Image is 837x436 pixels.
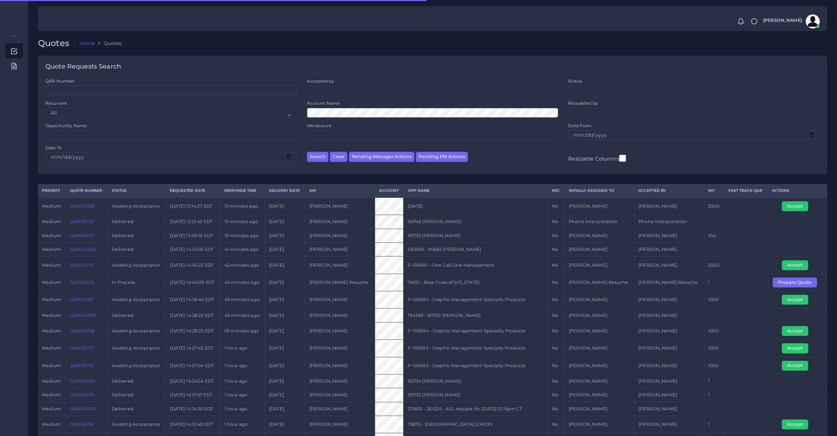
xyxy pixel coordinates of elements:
td: 275601 - 261324 - ASL request for [DATE] 12:15pm CT [404,402,548,416]
td: 73870 - [GEOGRAPHIC_DATA] (CHOP) [404,416,548,433]
td: [PERSON_NAME] [634,256,704,274]
td: 1000 [704,322,725,339]
td: 1 [704,374,725,388]
td: [DATE] 14:47:00 EDT [166,243,220,256]
td: Delivered [108,388,166,402]
td: [PERSON_NAME] [565,322,634,339]
td: [PERSON_NAME] Resuche [305,274,375,291]
td: Awaiting Acceptance [108,322,166,339]
td: No [548,291,565,308]
td: [PERSON_NAME] [565,256,634,274]
td: [PERSON_NAME] [305,308,375,322]
th: Actions [768,184,827,197]
td: [PERSON_NAME] [634,322,704,339]
td: No [548,256,565,274]
td: 1 [704,274,725,291]
a: Home [79,40,95,47]
td: [DATE] 14:38:40 EDT [166,291,220,308]
th: Opp Name [404,184,548,197]
td: 1 hour ago [220,340,265,357]
td: Delivered [108,215,166,229]
td: [PERSON_NAME] [305,256,375,274]
td: 1 hour ago [220,402,265,416]
td: Delivered [108,402,166,416]
a: QAR124122 [70,280,94,285]
a: [PERSON_NAME]avatar [760,14,822,28]
td: 44 minutes ago [220,274,265,291]
th: Quote Number [66,184,108,197]
td: [PERSON_NAME] [565,229,634,242]
label: Account Name [307,100,340,106]
a: Accept [782,203,813,208]
td: Phone Interpretation [634,215,704,229]
span: medium [42,363,61,368]
td: [DATE] [265,416,305,433]
label: Wordcount [307,123,331,129]
td: 19 minutes ago [220,229,265,242]
td: 1 hour ago [220,416,265,433]
td: P-100693 - Graphic Management Specialty Products [404,340,548,357]
td: [PERSON_NAME] [634,340,704,357]
td: No [548,215,565,229]
td: No [548,340,565,357]
td: 90734 [PERSON_NAME] [404,374,548,388]
td: P-100694 - Graphic Management Specialty Products [404,322,548,339]
h4: Quote Requests Search [45,63,121,71]
td: [PERSON_NAME] [634,229,704,242]
td: [PERSON_NAME] [634,388,704,402]
td: [DATE] [265,256,305,274]
span: [PERSON_NAME] [763,18,802,23]
span: medium [42,392,61,397]
td: [DATE] [265,308,305,322]
td: Awaiting Acceptance [108,291,166,308]
td: [PERSON_NAME] [565,416,634,433]
td: [DATE] [265,243,305,256]
td: 1000 [704,340,725,357]
a: QAR124116 [70,422,94,427]
td: 350 [704,229,725,242]
span: medium [42,262,61,268]
td: [PERSON_NAME] [305,388,375,402]
td: 13 minutes ago [220,197,265,215]
label: Status [568,78,582,84]
th: Accepted by [634,184,704,197]
h2: Quotes [38,38,75,48]
td: [DATE] 14:24:54 EDT [166,374,220,388]
label: QAR Number [45,78,75,84]
td: [DATE] [265,374,305,388]
td: [DATE] 14:28:20 EDT [166,322,220,339]
td: [PERSON_NAME] [634,402,704,416]
td: 2000 [704,197,725,215]
td: [PERSON_NAME] [565,402,634,416]
label: Opportunity Name [45,123,86,129]
td: [PERSON_NAME] [305,416,375,433]
a: Accept [782,345,813,351]
td: [PERSON_NAME] [305,243,375,256]
a: Accept [782,328,813,333]
td: No [548,402,565,416]
td: No [548,243,565,256]
td: [PERSON_NAME] [634,416,704,433]
td: 1000 [704,357,725,374]
button: Prepare Quote [773,278,817,287]
td: P-100692 - Graphic Management Specialty Products [404,357,548,374]
th: Initially Assigned to [565,184,634,197]
td: No [548,388,565,402]
label: Recurrent [45,100,67,106]
span: medium [42,313,61,318]
a: QAR124118 [70,328,94,333]
td: [DATE] 14:45:23 EDT [166,256,220,274]
th: Status [108,184,166,197]
td: [DATE] 14:27:43 EDT [166,340,220,357]
td: Awaiting Acceptance [108,197,166,215]
li: Quotes [95,40,122,47]
td: [PERSON_NAME] [565,308,634,322]
td: Awaiting Acceptance [108,340,166,357]
td: [PERSON_NAME] [305,197,375,215]
td: [PERSON_NAME] [565,374,634,388]
button: Pending PM Actions [416,152,468,162]
td: [PERSON_NAME] [305,374,375,388]
span: medium [42,422,61,427]
td: [PERSON_NAME] [305,402,375,416]
td: 530059 - 90683 [PERSON_NAME] [404,243,548,256]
